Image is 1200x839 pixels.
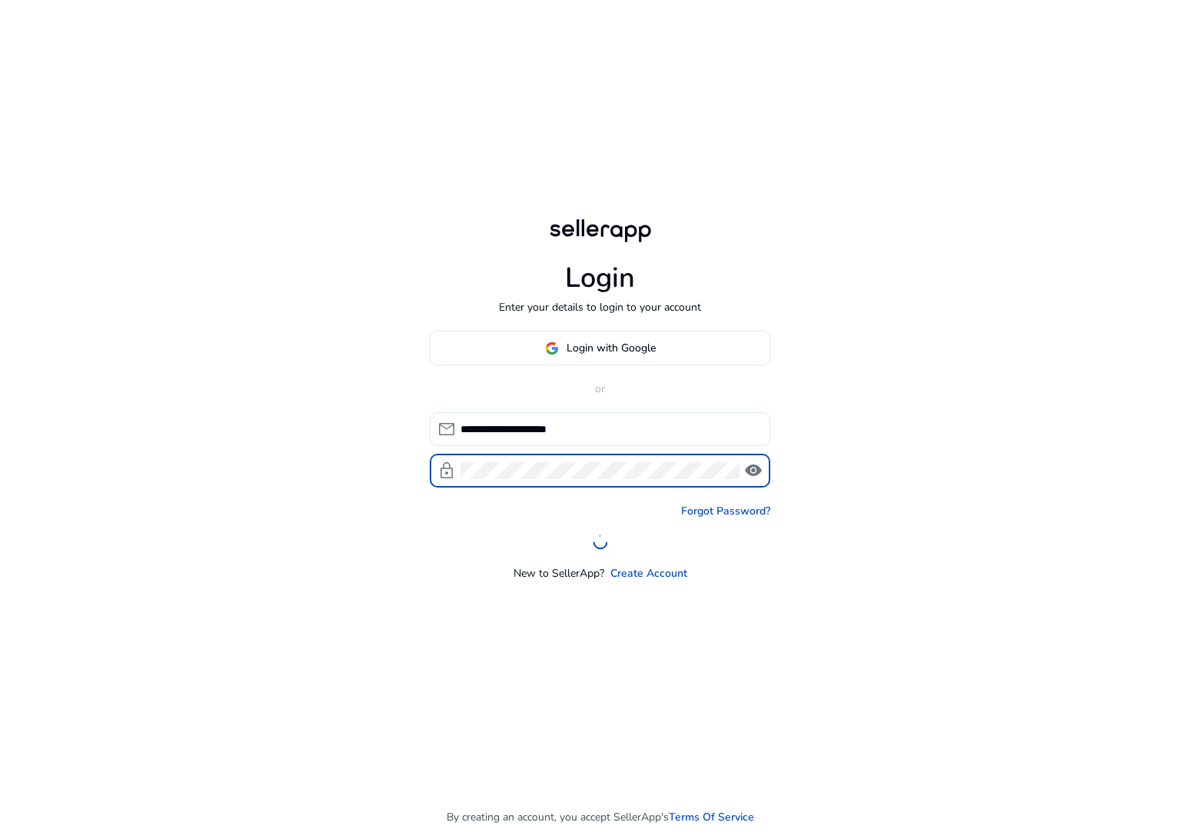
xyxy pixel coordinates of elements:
span: mail [437,420,456,438]
h1: Login [565,261,635,295]
span: Login with Google [567,340,656,356]
p: New to SellerApp? [514,565,604,581]
img: google-logo.svg [545,341,559,355]
p: or [430,381,770,397]
span: visibility [744,461,763,480]
a: Forgot Password? [681,503,770,519]
button: Login with Google [430,331,770,365]
span: lock [437,461,456,480]
a: Create Account [610,565,687,581]
a: Terms Of Service [669,809,754,825]
p: Enter your details to login to your account [499,299,701,315]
